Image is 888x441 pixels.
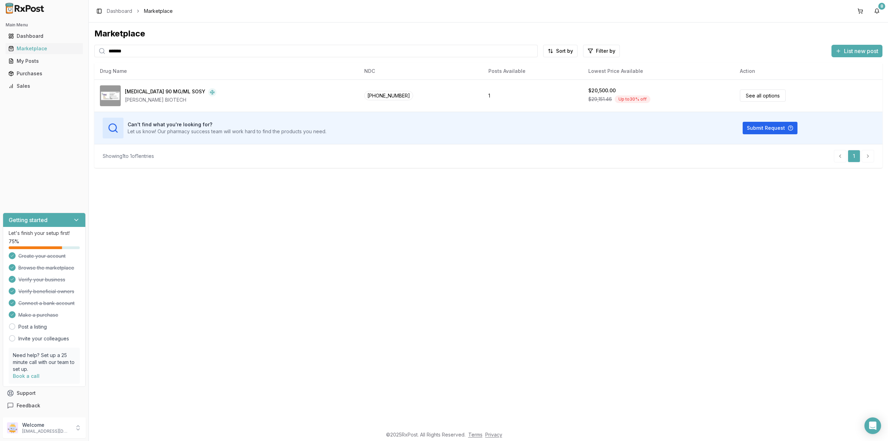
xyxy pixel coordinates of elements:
p: Let us know! Our pharmacy success team will work hard to find the products you need. [128,128,326,135]
a: Book a call [13,373,40,379]
div: Open Intercom Messenger [864,417,881,434]
th: Drug Name [94,63,359,79]
a: My Posts [6,55,83,67]
h3: Getting started [9,216,48,224]
div: $20,500.00 [588,87,616,94]
div: [PERSON_NAME] BIOTECH [125,96,216,103]
div: Up to 30 % off [615,95,650,103]
div: Purchases [8,70,80,77]
a: Invite your colleagues [18,335,69,342]
div: Marketplace [94,28,882,39]
button: List new post [831,45,882,57]
h3: Can't find what you're looking for? [128,121,326,128]
div: [MEDICAL_DATA] 90 MG/ML SOSY [125,88,205,96]
p: Need help? Set up a 25 minute call with our team to set up. [13,352,76,373]
span: Create your account [18,253,66,260]
a: List new post [831,48,882,55]
span: List new post [844,47,878,55]
p: Welcome [22,422,70,429]
h2: Main Menu [6,22,83,28]
a: Sales [6,80,83,92]
button: Dashboard [3,31,86,42]
th: Action [734,63,882,79]
img: User avatar [7,422,18,433]
button: Feedback [3,399,86,412]
a: Dashboard [107,8,132,15]
span: Filter by [596,48,615,54]
div: Sales [8,83,80,90]
a: 1 [848,150,860,162]
img: RxPost Logo [3,3,47,14]
p: Let's finish your setup first! [9,230,80,237]
a: Marketplace [6,42,83,55]
span: 75 % [9,238,19,245]
button: Purchases [3,68,86,79]
div: Marketplace [8,45,80,52]
span: $29,151.46 [588,96,612,103]
span: Browse the marketplace [18,264,74,271]
a: Dashboard [6,30,83,42]
button: Sales [3,80,86,92]
p: [EMAIL_ADDRESS][DOMAIN_NAME] [22,429,70,434]
button: My Posts [3,56,86,67]
span: Marketplace [144,8,173,15]
th: Lowest Price Available [583,63,734,79]
div: 8 [878,3,885,10]
span: Feedback [17,402,40,409]
a: Terms [468,432,483,438]
nav: breadcrumb [107,8,173,15]
button: Filter by [583,45,620,57]
a: See all options [740,90,786,102]
a: Privacy [485,432,502,438]
button: Marketplace [3,43,86,54]
div: My Posts [8,58,80,65]
span: Sort by [556,48,573,54]
th: Posts Available [483,63,583,79]
nav: pagination [834,150,874,162]
button: Sort by [543,45,578,57]
div: Showing 1 to 1 of 1 entries [103,153,154,160]
a: Purchases [6,67,83,80]
img: Stelara 90 MG/ML SOSY [100,85,121,106]
span: Connect a bank account [18,300,75,307]
button: Support [3,387,86,399]
div: Dashboard [8,33,80,40]
a: Post a listing [18,323,47,330]
button: 8 [871,6,882,17]
span: [PHONE_NUMBER] [364,91,413,100]
span: Make a purchase [18,312,58,319]
td: 1 [483,79,583,112]
th: NDC [359,63,483,79]
span: Verify beneficial owners [18,288,74,295]
span: Verify your business [18,276,65,283]
button: Submit Request [743,122,797,134]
